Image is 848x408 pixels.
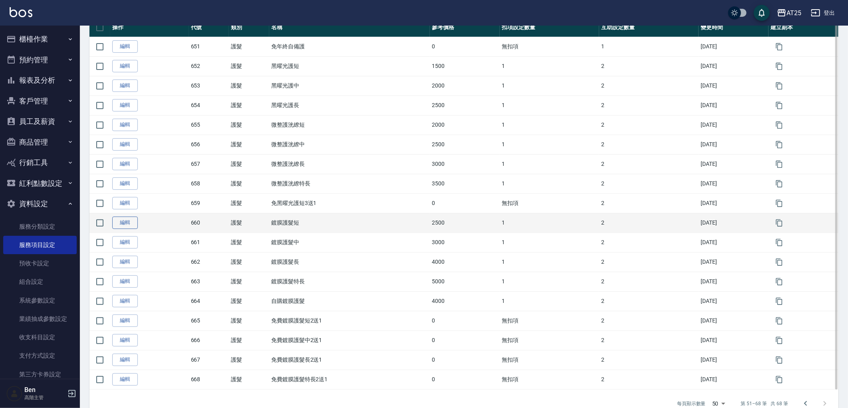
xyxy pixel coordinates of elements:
a: 編輯 [112,60,138,72]
td: 護髮 [229,272,269,291]
td: 4000 [430,252,500,272]
td: 662 [189,252,229,272]
td: [DATE] [699,115,769,135]
a: 編輯 [112,158,138,170]
a: 編輯 [112,295,138,307]
td: 1 [500,233,599,252]
td: 黑曜光護中 [269,76,430,96]
a: 支付方式設定 [3,346,77,365]
td: 2 [599,272,699,291]
td: 661 [189,233,229,252]
td: 668 [189,370,229,389]
td: 2 [599,115,699,135]
td: [DATE] [699,272,769,291]
button: 行銷工具 [3,152,77,173]
button: 資料設定 [3,193,77,214]
td: 無扣項 [500,330,599,350]
td: 2 [599,193,699,213]
button: AT25 [774,5,804,21]
td: 2 [599,252,699,272]
td: 0 [430,37,500,56]
td: [DATE] [699,370,769,389]
a: 編輯 [112,138,138,151]
td: 護髮 [229,37,269,56]
td: 護髮 [229,154,269,174]
td: 護髮 [229,350,269,370]
td: [DATE] [699,76,769,96]
td: 鍍膜護髮長 [269,252,430,272]
td: [DATE] [699,291,769,311]
a: 編輯 [112,275,138,288]
td: 2500 [430,135,500,154]
td: 鍍膜護髮特長 [269,272,430,291]
a: 編輯 [112,334,138,346]
td: 護髮 [229,193,269,213]
td: 護髮 [229,311,269,330]
td: 護髮 [229,370,269,389]
td: 1 [500,56,599,76]
td: 免費鍍膜護髮長2送1 [269,350,430,370]
td: [DATE] [699,154,769,174]
td: 護髮 [229,135,269,154]
th: 代號 [189,18,229,37]
td: [DATE] [699,135,769,154]
td: 1500 [430,56,500,76]
td: 1 [500,135,599,154]
td: 微整護洸繚短 [269,115,430,135]
td: [DATE] [699,174,769,193]
td: 微整護洸繚長 [269,154,430,174]
button: 預約管理 [3,50,77,70]
td: 免費鍍膜護髮短2送1 [269,311,430,330]
td: 無扣項 [500,193,599,213]
button: save [754,5,770,21]
td: 3000 [430,233,500,252]
td: 2500 [430,213,500,233]
button: 紅利點數設定 [3,173,77,194]
td: 護髮 [229,330,269,350]
td: 2000 [430,76,500,96]
th: 建立副本 [769,18,838,37]
td: 651 [189,37,229,56]
td: 2 [599,154,699,174]
td: 2 [599,135,699,154]
th: 參考價格 [430,18,500,37]
td: 660 [189,213,229,233]
td: 免費鍍膜護髮特長2送1 [269,370,430,389]
td: [DATE] [699,252,769,272]
td: 免年終自備護 [269,37,430,56]
td: 2 [599,233,699,252]
a: 系統參數設定 [3,291,77,310]
a: 業績抽成參數設定 [3,310,77,328]
td: 2 [599,213,699,233]
td: [DATE] [699,350,769,370]
a: 編輯 [112,373,138,386]
a: 編輯 [112,99,138,111]
a: 收支科目設定 [3,328,77,346]
td: 1 [500,272,599,291]
td: 666 [189,330,229,350]
td: 1 [599,37,699,56]
td: 微整護洸繚中 [269,135,430,154]
td: 護髮 [229,213,269,233]
img: Person [6,386,22,402]
a: 編輯 [112,119,138,131]
td: [DATE] [699,213,769,233]
button: 報表及分析 [3,70,77,91]
td: 657 [189,154,229,174]
td: 0 [430,370,500,389]
td: 2 [599,56,699,76]
td: 655 [189,115,229,135]
td: [DATE] [699,330,769,350]
a: 編輯 [112,217,138,229]
button: 櫃檯作業 [3,29,77,50]
td: 免黑曜光護短3送1 [269,193,430,213]
td: 3500 [430,174,500,193]
td: 1 [500,96,599,115]
td: 3000 [430,154,500,174]
td: 黑曜光護短 [269,56,430,76]
button: 員工及薪資 [3,111,77,132]
td: [DATE] [699,311,769,330]
button: 商品管理 [3,132,77,153]
td: 2 [599,311,699,330]
th: 操作 [110,18,189,37]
